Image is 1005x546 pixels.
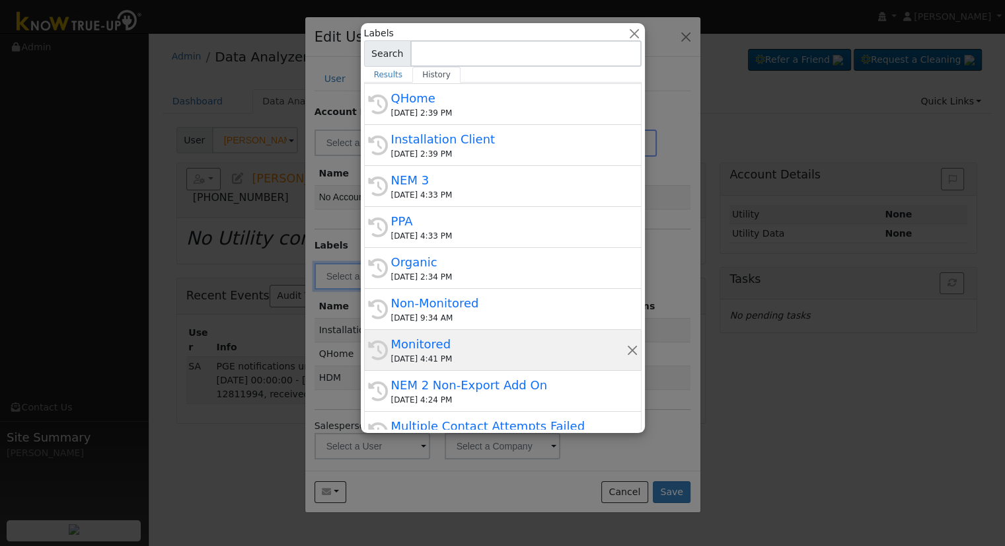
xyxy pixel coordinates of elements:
i: History [368,422,388,442]
i: History [368,340,388,360]
div: QHome [391,89,626,107]
i: History [368,381,388,401]
div: NEM 3 [391,171,626,189]
i: History [368,258,388,278]
div: [DATE] 4:24 PM [391,394,626,406]
i: History [368,136,388,155]
div: [DATE] 4:33 PM [391,189,626,201]
button: Remove this history [626,343,638,357]
div: Multiple Contact Attempts Failed [391,417,626,435]
a: History [412,67,461,83]
i: History [368,176,388,196]
div: PPA [391,212,626,230]
span: Search [364,40,411,67]
div: Non-Monitored [391,294,626,312]
div: [DATE] 2:39 PM [391,107,626,119]
div: [DATE] 2:34 PM [391,271,626,283]
i: History [368,299,388,319]
i: History [368,95,388,114]
div: [DATE] 2:39 PM [391,148,626,160]
div: Organic [391,253,626,271]
div: [DATE] 9:34 AM [391,312,626,324]
div: [DATE] 4:33 PM [391,230,626,242]
div: NEM 2 Non-Export Add On [391,376,626,394]
i: History [368,217,388,237]
div: [DATE] 4:41 PM [391,353,626,365]
div: Monitored [391,335,626,353]
div: Installation Client [391,130,626,148]
a: Results [364,67,413,83]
